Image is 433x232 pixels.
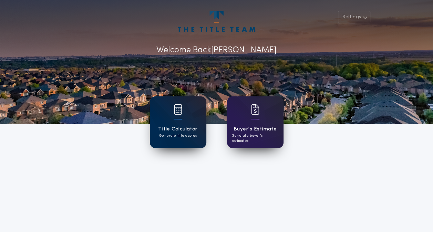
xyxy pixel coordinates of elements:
img: card icon [251,104,259,115]
button: Settings [338,11,370,23]
h1: Buyer's Estimate [234,125,277,133]
p: Generate title quotes [159,133,197,138]
img: account-logo [178,11,255,32]
a: card iconTitle CalculatorGenerate title quotes [150,96,206,148]
p: Welcome Back [PERSON_NAME] [156,44,277,56]
img: card icon [174,104,182,115]
p: Generate buyer's estimates [232,133,279,144]
a: card iconBuyer's EstimateGenerate buyer's estimates [227,96,283,148]
h1: Title Calculator [158,125,197,133]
